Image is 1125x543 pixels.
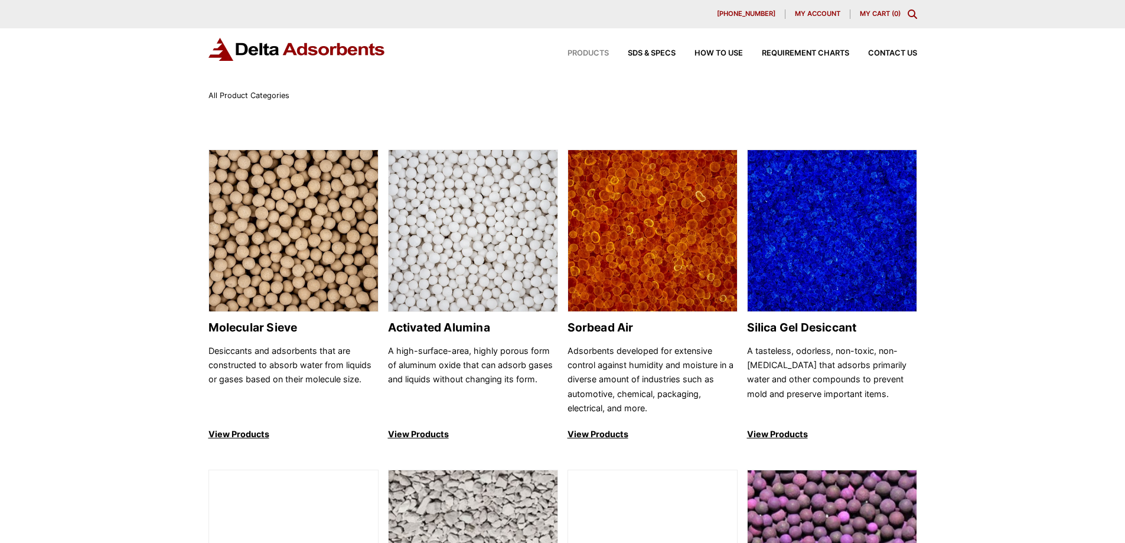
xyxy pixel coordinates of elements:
p: A high-surface-area, highly porous form of aluminum oxide that can adsorb gases and liquids witho... [388,344,558,416]
a: Silica Gel Desiccant Silica Gel Desiccant A tasteless, odorless, non-toxic, non-[MEDICAL_DATA] th... [747,149,917,442]
span: How to Use [694,50,743,57]
a: How to Use [676,50,743,57]
h2: Activated Alumina [388,321,558,334]
img: Activated Alumina [389,150,557,313]
span: SDS & SPECS [628,50,676,57]
a: Activated Alumina Activated Alumina A high-surface-area, highly porous form of aluminum oxide tha... [388,149,558,442]
span: Contact Us [868,50,917,57]
a: [PHONE_NUMBER] [707,9,785,19]
div: Toggle Modal Content [908,9,917,19]
a: Molecular Sieve Molecular Sieve Desiccants and adsorbents that are constructed to absorb water fr... [208,149,379,442]
p: Adsorbents developed for extensive control against humidity and moisture in a diverse amount of i... [568,344,738,416]
span: [PHONE_NUMBER] [717,11,775,17]
span: Requirement Charts [762,50,849,57]
a: Requirement Charts [743,50,849,57]
img: Sorbead Air [568,150,737,313]
img: Silica Gel Desiccant [748,150,917,313]
p: A tasteless, odorless, non-toxic, non-[MEDICAL_DATA] that adsorbs primarily water and other compo... [747,344,917,416]
a: My account [785,9,850,19]
p: View Products [388,427,558,441]
p: Desiccants and adsorbents that are constructed to absorb water from liquids or gases based on the... [208,344,379,416]
img: Molecular Sieve [209,150,378,313]
a: Contact Us [849,50,917,57]
h2: Sorbead Air [568,321,738,334]
p: View Products [568,427,738,441]
a: SDS & SPECS [609,50,676,57]
h2: Silica Gel Desiccant [747,321,917,334]
p: View Products [208,427,379,441]
h2: Molecular Sieve [208,321,379,334]
span: Products [568,50,609,57]
span: My account [795,11,840,17]
p: View Products [747,427,917,441]
span: All Product Categories [208,91,289,100]
img: Delta Adsorbents [208,38,386,61]
a: My Cart (0) [860,9,901,18]
a: Products [549,50,609,57]
a: Sorbead Air Sorbead Air Adsorbents developed for extensive control against humidity and moisture ... [568,149,738,442]
span: 0 [894,9,898,18]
